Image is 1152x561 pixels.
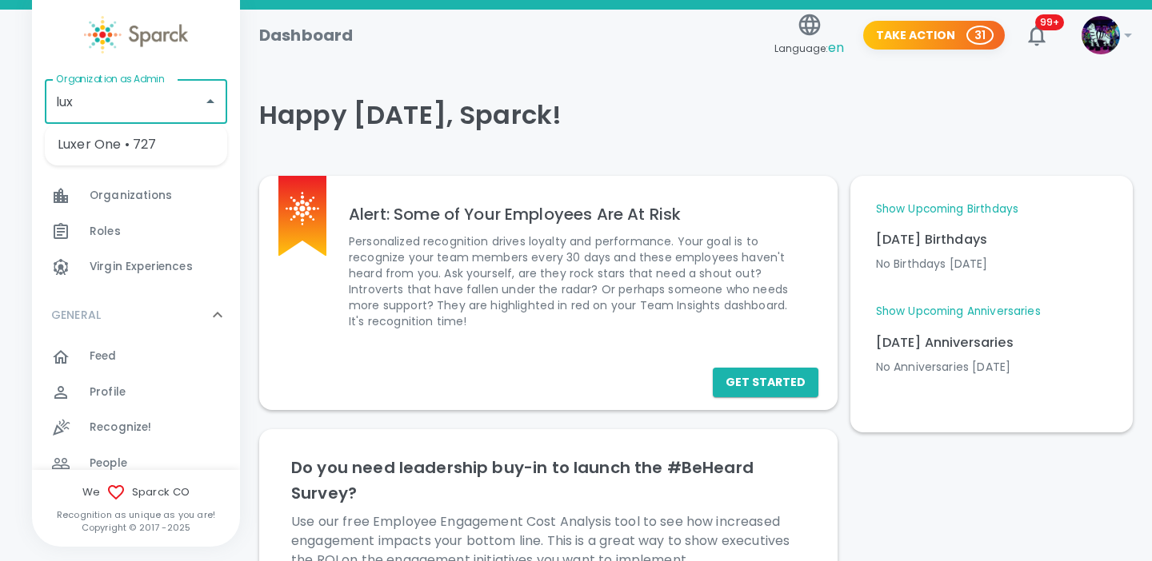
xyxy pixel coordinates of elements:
label: Organization as Admin [56,72,164,86]
button: Language:en [768,7,850,64]
div: SPARCK [32,130,240,178]
div: GENERAL [32,291,240,339]
span: 99+ [1035,14,1064,30]
div: SPARCK [32,178,240,291]
img: Sparck logo [84,16,188,54]
a: People [32,446,240,481]
span: We Sparck CO [32,483,240,502]
a: Recognize! [32,410,240,445]
img: Sparck logo [286,192,319,225]
span: Profile [90,384,126,400]
span: Virgin Experiences [90,259,193,275]
p: 31 [974,27,986,43]
p: Recognition as unique as you are! [32,508,240,521]
button: Take Action 31 [863,21,1005,50]
button: Close [199,90,222,113]
p: [DATE] Birthdays [876,230,1107,249]
a: Sparck logo [32,16,240,54]
a: Profile [32,375,240,410]
p: Copyright © 2017 - 2025 [32,521,240,534]
span: en [828,38,844,57]
p: GENERAL [51,307,101,323]
p: No Birthdays [DATE] [876,256,1107,272]
img: Picture of Sparck [1082,16,1120,54]
p: No Anniversaries [DATE] [876,359,1107,375]
a: Roles [32,214,240,249]
h6: Alert: Some of Your Employees Are At Risk [349,201,806,227]
span: Feed [90,348,117,364]
button: 99+ [1018,16,1056,54]
span: People [90,456,127,471]
p: Personalized recognition drives loyalty and performance. Your goal is to recognize your team memb... [349,233,806,329]
span: Organizations [90,188,172,204]
h1: Dashboard [259,22,353,48]
a: Feed [32,339,240,374]
a: Organizations [32,178,240,213]
a: Show Upcoming Birthdays [876,201,1018,217]
li: Luxer One • 727 [45,130,227,159]
span: Roles [90,224,121,240]
button: Get Started [713,368,818,397]
p: [DATE] Anniversaries [876,333,1107,352]
span: Language: [774,38,844,59]
a: Virgin Experiences [32,249,240,284]
span: Recognize! [90,420,152,436]
a: Show Upcoming Anniversaries [876,304,1041,320]
h4: Happy [DATE], Sparck! [259,99,1133,131]
h6: Do you need leadership buy-in to launch the #BeHeard Survey? [291,455,806,506]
